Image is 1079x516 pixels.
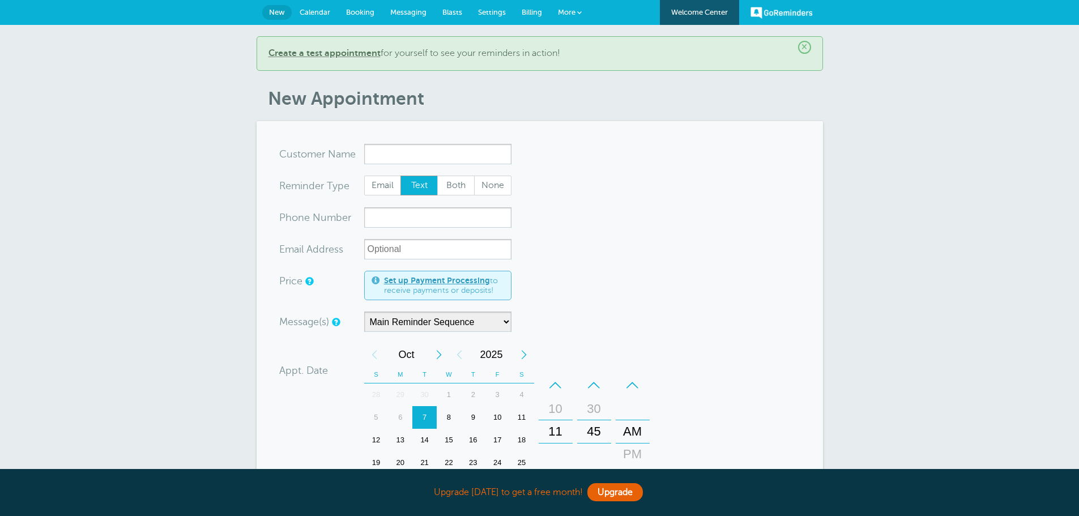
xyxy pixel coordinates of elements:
[279,181,349,191] label: Reminder Type
[388,406,412,429] div: Monday, October 6
[388,383,412,406] div: Monday, September 29
[388,406,412,429] div: 6
[364,429,389,451] div: Sunday, October 12
[269,8,285,16] span: New
[437,176,475,196] label: Both
[388,429,412,451] div: Monday, October 13
[279,212,298,223] span: Pho
[298,212,327,223] span: ne Nu
[437,406,461,429] div: 8
[300,8,330,16] span: Calendar
[384,276,504,296] span: to receive payments or deposits!
[510,429,534,451] div: 18
[412,451,437,474] div: Tuesday, October 21
[619,420,646,443] div: AM
[485,383,510,406] div: 3
[461,406,485,429] div: Thursday, October 9
[268,88,823,109] h1: New Appointment
[279,144,364,164] div: ame
[510,366,534,383] th: S
[268,48,381,58] a: Create a test appointment
[279,149,297,159] span: Cus
[365,176,401,195] span: Email
[364,343,385,366] div: Previous Month
[437,366,461,383] th: W
[279,244,299,254] span: Ema
[412,383,437,406] div: Tuesday, September 30
[542,420,569,443] div: 11
[332,318,339,326] a: Simple templates and custom messages will use the reminder schedule set under Settings > Reminder...
[461,383,485,406] div: 2
[364,406,389,429] div: Sunday, October 5
[388,383,412,406] div: 29
[346,8,374,16] span: Booking
[461,451,485,474] div: 23
[388,429,412,451] div: 13
[437,383,461,406] div: 1
[412,429,437,451] div: Tuesday, October 14
[364,366,389,383] th: S
[364,406,389,429] div: 5
[364,383,389,406] div: 28
[437,451,461,474] div: 22
[461,429,485,451] div: Thursday, October 16
[581,398,608,420] div: 30
[279,239,364,259] div: ress
[437,429,461,451] div: 15
[305,278,312,285] a: An optional price for the appointment. If you set a price, you can include a payment link in your...
[475,176,511,195] span: None
[485,429,510,451] div: Friday, October 17
[470,343,514,366] span: 2025
[485,406,510,429] div: Friday, October 10
[279,276,302,286] label: Price
[474,176,511,196] label: None
[510,406,534,429] div: Saturday, October 11
[279,207,364,228] div: mber
[558,8,575,16] span: More
[262,5,292,20] a: New
[510,406,534,429] div: 11
[364,176,402,196] label: Email
[412,429,437,451] div: 14
[461,451,485,474] div: Thursday, October 23
[485,451,510,474] div: Friday, October 24
[587,483,643,501] a: Upgrade
[437,429,461,451] div: Wednesday, October 15
[461,406,485,429] div: 9
[279,365,328,376] label: Appt. Date
[364,429,389,451] div: 12
[384,276,490,285] a: Set up Payment Processing
[412,383,437,406] div: 30
[577,374,611,489] div: Minutes
[461,366,485,383] th: T
[542,398,569,420] div: 10
[485,383,510,406] div: Friday, October 3
[510,451,534,474] div: Saturday, October 25
[478,8,506,16] span: Settings
[510,383,534,406] div: 4
[364,239,511,259] input: Optional
[461,429,485,451] div: 16
[485,366,510,383] th: F
[449,343,470,366] div: Previous Year
[514,343,534,366] div: Next Year
[388,451,412,474] div: 20
[412,406,437,429] div: Today, Tuesday, October 7
[798,41,811,54] span: ×
[385,343,429,366] span: October
[437,451,461,474] div: Wednesday, October 22
[257,480,823,505] div: Upgrade [DATE] to get a free month!
[364,451,389,474] div: 19
[619,443,646,466] div: PM
[581,420,608,443] div: 45
[437,383,461,406] div: Wednesday, October 1
[364,451,389,474] div: Sunday, October 19
[510,451,534,474] div: 25
[299,244,325,254] span: il Add
[461,383,485,406] div: Thursday, October 2
[364,383,389,406] div: Sunday, September 28
[388,451,412,474] div: Monday, October 20
[401,176,437,195] span: Text
[510,383,534,406] div: Saturday, October 4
